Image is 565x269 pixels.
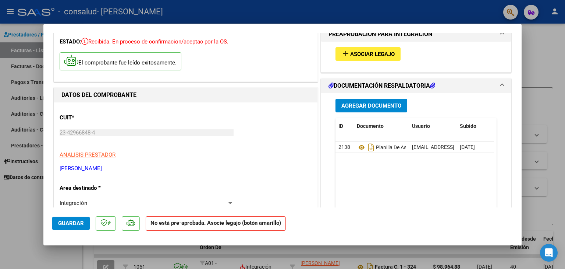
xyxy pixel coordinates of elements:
[357,123,384,129] span: Documento
[338,123,343,129] span: ID
[81,38,228,45] span: Recibida. En proceso de confirmacion/aceptac por la OS.
[321,42,511,72] div: PREAPROBACIÓN PARA INTEGRACION
[60,200,87,206] span: Integración
[328,81,435,90] h1: DOCUMENTACIÓN RESPALDATORIA
[60,38,81,45] span: ESTADO:
[540,244,558,262] div: Open Intercom Messenger
[335,118,354,134] datatable-header-cell: ID
[321,27,511,42] mat-expansion-panel-header: PREAPROBACIÓN PARA INTEGRACION
[409,118,457,134] datatable-header-cell: Usuario
[60,52,181,70] p: El comprobante fue leído exitosamente.
[357,144,424,150] span: Planilla De Asistencia
[350,51,395,57] span: Asociar Legajo
[60,164,312,173] p: [PERSON_NAME]
[338,144,350,150] span: 2138
[412,123,430,129] span: Usuario
[321,93,511,246] div: DOCUMENTACIÓN RESPALDATORIA
[335,99,407,112] button: Agregar Documento
[341,49,350,58] mat-icon: add
[61,91,136,98] strong: DATOS DEL COMPROBANTE
[321,78,511,93] mat-expansion-panel-header: DOCUMENTACIÓN RESPALDATORIA
[60,113,135,122] p: CUIT
[494,118,530,134] datatable-header-cell: Acción
[460,123,476,129] span: Subido
[60,151,116,158] span: ANALISIS PRESTADOR
[460,144,475,150] span: [DATE]
[52,217,90,230] button: Guardar
[335,47,401,61] button: Asociar Legajo
[341,102,401,109] span: Agregar Documento
[146,216,286,231] strong: No está pre-aprobada. Asocie legajo (botón amarillo)
[354,118,409,134] datatable-header-cell: Documento
[60,184,135,192] p: Area destinado *
[457,118,494,134] datatable-header-cell: Subido
[412,144,537,150] span: [EMAIL_ADDRESS][DOMAIN_NAME] - [PERSON_NAME]
[58,220,84,227] span: Guardar
[366,142,376,153] i: Descargar documento
[328,30,432,39] h1: PREAPROBACIÓN PARA INTEGRACION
